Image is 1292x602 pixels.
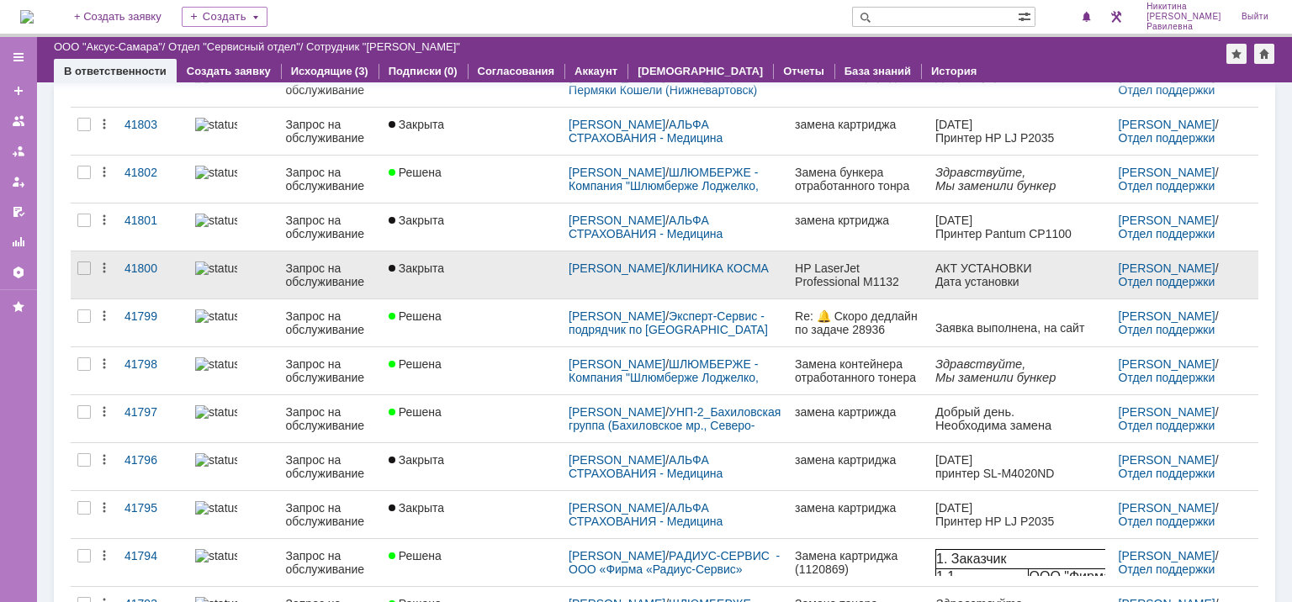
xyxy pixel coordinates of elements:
a: Перейти в интерфейс администратора [1106,7,1126,27]
a: замена кртриджа [788,203,929,251]
span: Решена [389,166,442,179]
a: Подписки [389,65,442,77]
a: [PERSON_NAME] [1119,214,1215,227]
span: 1.4. Размещение аппарата [1,129,81,173]
a: Решена [382,347,562,394]
span: (адрес, № комнаты) [151,104,252,117]
div: замена картрижда [795,405,922,419]
div: Запрос на обслуживание [286,261,375,288]
div: Запрос на обслуживание [286,405,375,432]
span: [PERSON_NAME] [93,72,204,87]
span: ru [119,150,127,161]
span: Решена [389,357,442,371]
div: Действия [98,166,111,179]
a: Отдел поддержки пользователей [1119,371,1219,398]
a: Решена [382,395,562,442]
a: statusbar-100 (1).png [188,60,279,107]
a: [PERSON_NAME] [1119,405,1215,419]
a: statusbar-100 (1).png [188,395,279,442]
a: В ответственности [64,65,167,77]
span: Никитина [1146,2,1221,12]
a: Решена [382,539,562,586]
div: Запрос на обслуживание [286,214,375,240]
a: Заявки на командах [5,108,32,135]
a: [PERSON_NAME] [569,214,665,227]
a: statusbar-100 (1).png [188,108,279,155]
div: Добавить в избранное [1226,44,1247,64]
div: Действия [98,261,111,275]
div: Действия [98,118,111,131]
a: Запрос на обслуживание [279,203,382,251]
a: УНП-1_Хохряки Пермяки Кошели (Нижневартовск) [569,70,758,97]
a: 41794 [118,539,188,586]
a: Отдел поддержки пользователей [1119,227,1219,254]
a: [PERSON_NAME] [569,357,665,371]
a: 41795 [118,491,188,538]
span: 2. Содержание заявки [1,314,140,328]
div: / [1119,501,1252,528]
span: 79125800356 [93,98,176,112]
span: ООО "Фирма "Радиус - Сервис" [93,34,206,63]
span: HP LaserJet Pro M426fdn A4 [93,182,221,212]
div: / [569,70,781,97]
div: / [54,40,168,53]
span: 3. Контактный телефон заявителя [7,36,211,50]
span: 2. Заявитель [7,18,83,33]
span: 1.2. Заявитель [1,51,66,81]
span: 4. Серийный или инвентарный № оборудования [7,54,289,68]
a: Запрос на обслуживание [279,156,382,203]
div: / [569,261,781,275]
div: Запрос на обслуживание [286,118,375,145]
a: 41796 [118,443,188,490]
a: Отдел поддержки пользователей [1119,515,1219,541]
div: Запрос на обслуживание [286,549,375,576]
span: [STREET_ADDRESS] [93,157,226,172]
div: Запрос на обслуживание [286,357,375,384]
span: . [117,150,119,161]
div: / [1119,309,1252,336]
span: (ФИО пользователя) [84,21,179,33]
a: ШЛЮМБЕРЖЕ - Компания "Шлюмберже Лоджелко, Инк" [569,357,762,398]
span: 1. Заказчик [1,3,71,17]
span: 775 [69,40,89,54]
a: Закрыта [382,108,562,155]
a: [PERSON_NAME] [1119,453,1215,467]
a: Заявка на картридж [788,60,929,107]
div: замена картриджа [795,453,922,467]
a: Аккаунт [575,65,617,77]
a: История [931,65,977,77]
span: 2. Содержание заявки [1,327,140,341]
a: Закрыта [382,251,562,298]
a: [PERSON_NAME] [569,501,665,515]
div: замена картриджа [795,118,922,131]
a: [PERSON_NAME] [569,453,665,467]
div: Действия [98,501,111,515]
div: (0) [444,65,458,77]
div: / [569,357,781,384]
a: 41797 [118,395,188,442]
a: АЛЬФА СТРАХОВАНИЯ - Медицина АльфаСтрахования [569,501,726,541]
div: Запрос на обслуживание [286,309,375,336]
img: statusbar-100 (1).png [195,261,237,275]
span: 1. Заказчик [1,16,71,30]
a: statusbar-100 (1).png [188,443,279,490]
a: [PERSON_NAME] [1119,501,1215,515]
a: Перейти на домашнюю страницу [20,10,34,24]
span: 7. Описание проблемы [7,134,140,148]
div: замена кртриджа [795,214,922,227]
a: АЛЬФА СТРАХОВАНИЯ - Медицина АльфаСтрахования [569,118,726,158]
a: [PERSON_NAME] [1119,549,1215,562]
div: (3) [355,65,368,77]
a: замена картриджа [788,108,929,155]
span: Romanova [41,150,85,161]
a: АЛЬФА СТРАХОВАНИЯ - Медицина АльфаСтрахования [569,214,726,254]
img: statusbar-100 (1).png [195,357,237,371]
span: ipc [93,150,105,161]
a: АЛЬФА СТРАХОВАНИЯ - Медицина АльфаСтрахования [569,453,726,494]
a: Отчеты [783,65,824,77]
div: / [569,549,781,576]
span: 2.1. Описание проблемы [1,357,89,387]
a: [PERSON_NAME] [1119,166,1215,179]
div: Замена контейнера отработанного тонера [795,357,922,384]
